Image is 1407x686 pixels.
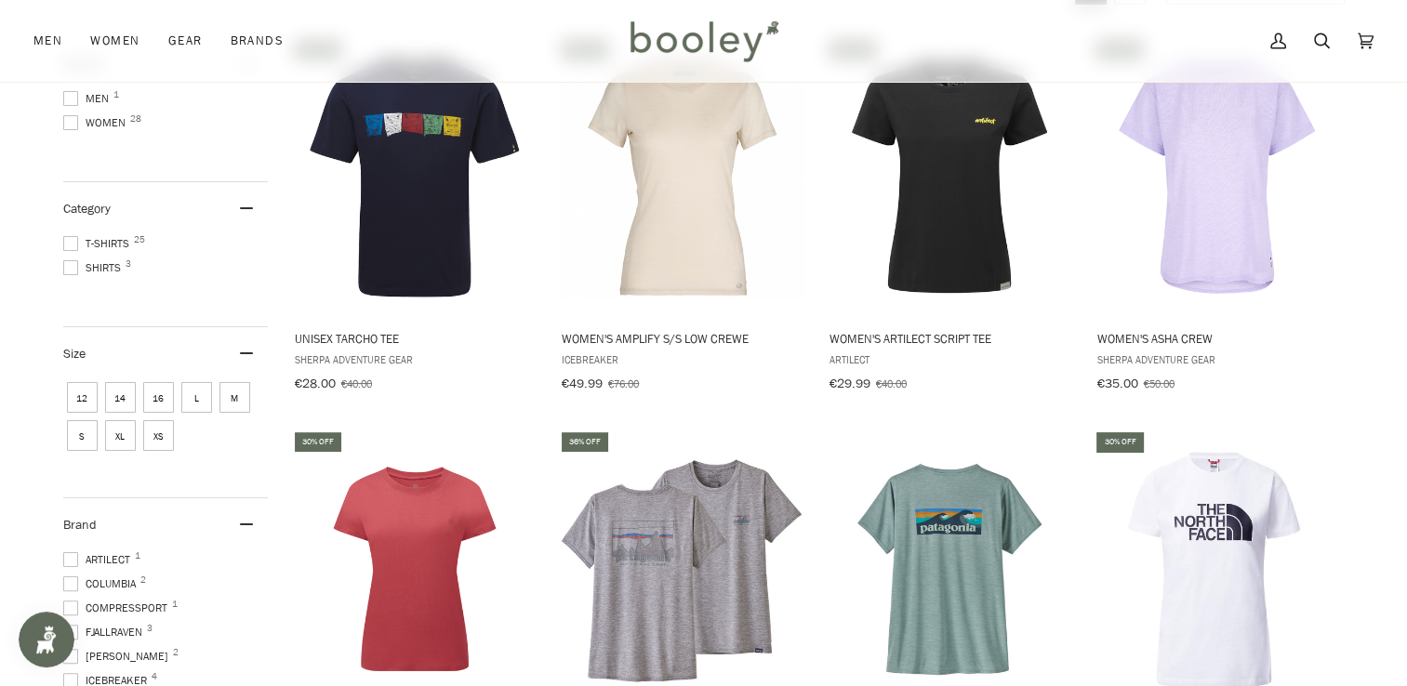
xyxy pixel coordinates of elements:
[113,90,119,99] span: 1
[608,376,639,391] span: €76.00
[295,432,341,452] div: 30% off
[130,114,141,124] span: 28
[63,624,148,640] span: Fjallraven
[63,600,173,616] span: COMPRESSPORT
[63,259,126,276] span: Shirts
[168,32,203,50] span: Gear
[1096,432,1143,452] div: 30% off
[830,375,870,392] span: €29.99
[63,648,174,665] span: [PERSON_NAME]
[876,376,907,391] span: €40.00
[295,375,336,392] span: €28.00
[143,420,174,451] span: Size: XS
[63,114,131,131] span: Women
[219,382,250,413] span: Size: M
[181,382,212,413] span: Size: L
[827,53,1073,299] img: Artilect Women's Artilect Script Tee Black - Booley Galway
[827,37,1073,398] a: Women's Artilect Script Tee
[1096,330,1337,347] span: Women's Asha Crew
[559,37,805,398] a: Women's Amplify S/S Low Crewe
[292,53,538,299] img: Sherpa Adventure Gear Men's Tarcho Tee Rathee Blue - Booley Galway
[63,345,86,363] span: Size
[63,90,114,107] span: Men
[1143,376,1174,391] span: €50.00
[1096,375,1137,392] span: €35.00
[562,330,803,347] span: Women's Amplify S/S Low Crewe
[1094,37,1340,398] a: Women's Asha Crew
[67,382,98,413] span: Size: 12
[830,330,1070,347] span: Women's Artilect Script Tee
[562,432,608,452] div: 36% off
[230,32,284,50] span: Brands
[1094,53,1340,299] img: Sherpa Adventure Gear Women's Asha Crew Lavender - Booley Galway
[19,612,74,667] iframe: Button to open loyalty program pop-up
[295,330,536,347] span: Unisex Tarcho Tee
[140,575,146,585] span: 2
[173,648,179,657] span: 2
[147,624,153,633] span: 3
[105,420,136,451] span: Size: XL
[292,37,538,398] a: Unisex Tarcho Tee
[562,375,603,392] span: €49.99
[562,351,803,367] span: Icebreaker
[126,259,131,269] span: 3
[134,235,145,244] span: 25
[152,672,157,681] span: 4
[559,53,805,299] img: Women's Amplify S/S Low Crewe Twig - Booley Galway
[63,516,97,534] span: Brand
[33,32,62,50] span: Men
[135,551,140,561] span: 1
[90,32,139,50] span: Women
[830,351,1070,367] span: Artilect
[67,420,98,451] span: Size: S
[63,551,136,568] span: Artilect
[1096,351,1337,367] span: Sherpa Adventure Gear
[622,14,785,68] img: Booley
[63,575,141,592] span: Columbia
[172,600,178,609] span: 1
[105,382,136,413] span: Size: 14
[143,382,174,413] span: Size: 16
[63,235,135,252] span: T-Shirts
[295,351,536,367] span: Sherpa Adventure Gear
[63,200,111,218] span: Category
[341,376,372,391] span: €40.00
